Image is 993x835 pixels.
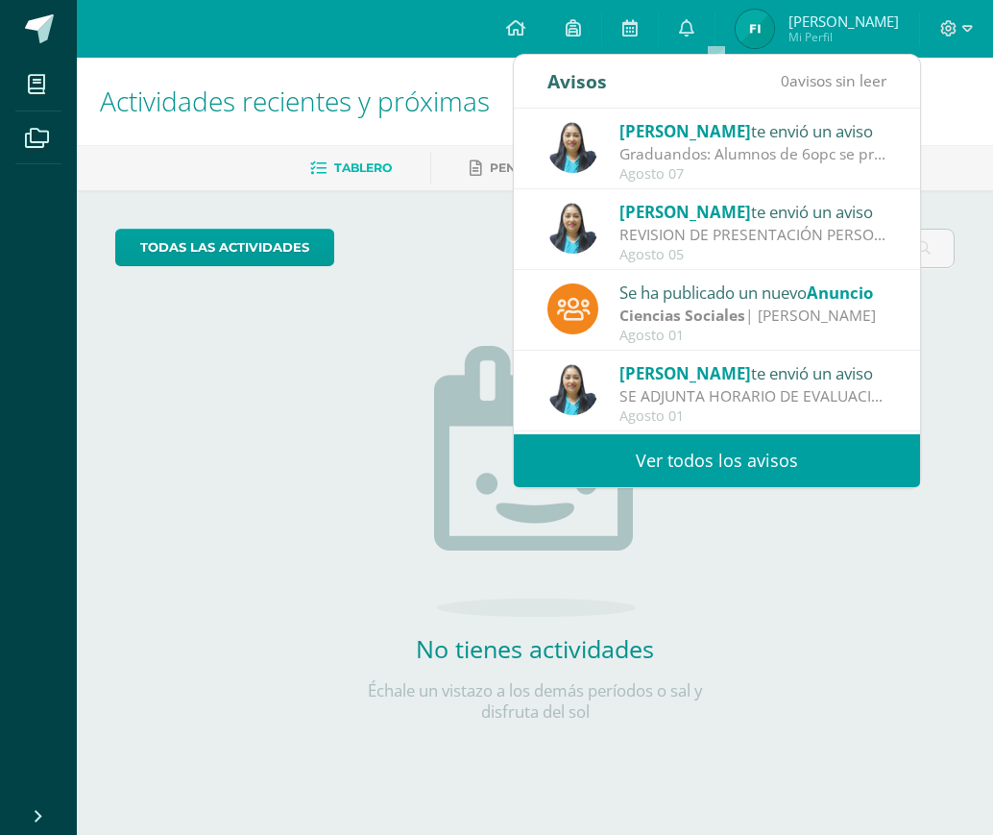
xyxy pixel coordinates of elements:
[310,153,392,184] a: Tablero
[619,385,886,407] div: SE ADJUNTA HORARIO DE EVALUACIONES: Saludos cordiales, se adjunta horario de evaluaciones para la...
[781,70,886,91] span: avisos sin leer
[490,160,654,175] span: Pendientes de entrega
[619,120,751,142] span: [PERSON_NAME]
[781,70,789,91] span: 0
[547,203,598,254] img: 49168807a2b8cca0ef2119beca2bd5ad.png
[343,680,727,723] p: Échale un vistazo a los demás períodos o sal y disfruta del sol
[619,201,751,223] span: [PERSON_NAME]
[619,166,886,183] div: Agosto 07
[619,224,886,246] div: REVISION DE PRESENTACIÓN PERSONAL: Saludos Cordiales Les recordamos que estamos en evaluaciones d...
[547,364,598,415] img: 49168807a2b8cca0ef2119beca2bd5ad.png
[619,408,886,425] div: Agosto 01
[788,12,899,31] span: [PERSON_NAME]
[619,328,886,344] div: Agosto 01
[619,247,886,263] div: Agosto 05
[619,362,751,384] span: [PERSON_NAME]
[619,280,886,305] div: Se ha publicado un nuevo
[514,434,920,487] a: Ver todos los avisos
[736,10,774,48] img: 1eb0816498a9f43695431fa82155bdab.png
[334,160,392,175] span: Tablero
[619,143,886,165] div: Graduandos: Alumnos de 6opc se presentan el día lunes únicamente a examen pendiente y se retiran....
[343,632,727,665] h2: No tienes actividades
[115,229,334,266] a: todas las Actividades
[619,360,886,385] div: te envió un aviso
[619,199,886,224] div: te envió un aviso
[807,282,873,304] span: Anuncio
[547,122,598,173] img: 49168807a2b8cca0ef2119beca2bd5ad.png
[547,55,607,108] div: Avisos
[619,305,745,326] strong: Ciencias Sociales
[619,305,886,327] div: | [PERSON_NAME]
[434,346,636,617] img: no_activities.png
[100,83,490,119] span: Actividades recientes y próximas
[788,29,899,45] span: Mi Perfil
[619,118,886,143] div: te envió un aviso
[470,153,654,184] a: Pendientes de entrega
